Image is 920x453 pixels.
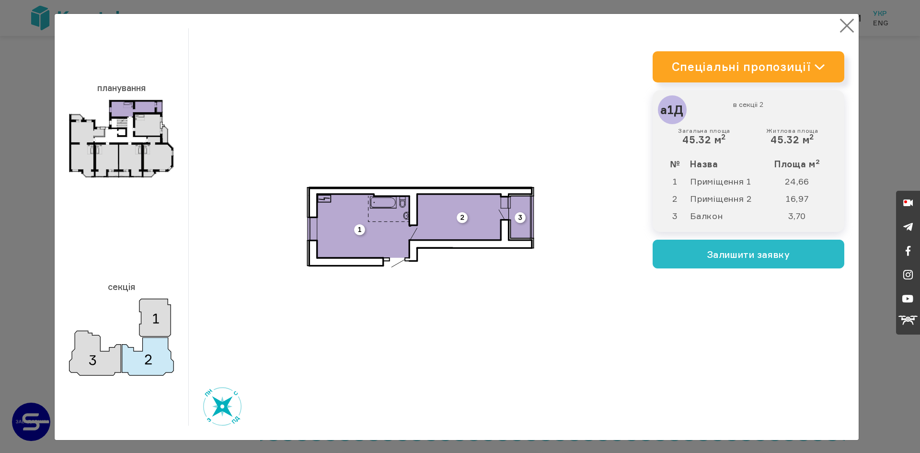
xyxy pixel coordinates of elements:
img: a1d-1.svg [307,186,534,268]
a: Спеціальні пропозиції [653,51,844,82]
th: № [660,155,690,173]
div: 45.32 м [678,128,730,146]
button: Залишити заявку [653,240,844,268]
button: Close [838,16,856,35]
td: 2 [660,190,690,207]
small: Загальна площа [678,128,730,134]
sup: 2 [809,132,814,141]
small: Житлова площа [766,128,818,134]
div: 45.32 м [766,128,818,146]
th: Площа м [767,155,837,173]
div: а1Д [658,95,687,124]
td: 3,70 [767,207,837,224]
td: Балкон [690,207,767,224]
td: 3 [660,207,690,224]
td: Приміщення 2 [690,190,767,207]
td: 24,66 [767,173,837,190]
td: 16,97 [767,190,837,207]
small: в секціі 2 [663,100,834,109]
h3: секція [69,277,174,296]
h3: планування [69,78,174,97]
th: Назва [690,155,767,173]
td: 1 [660,173,690,190]
td: Приміщення 1 [690,173,767,190]
sup: 2 [721,132,726,141]
sup: 2 [816,158,820,165]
